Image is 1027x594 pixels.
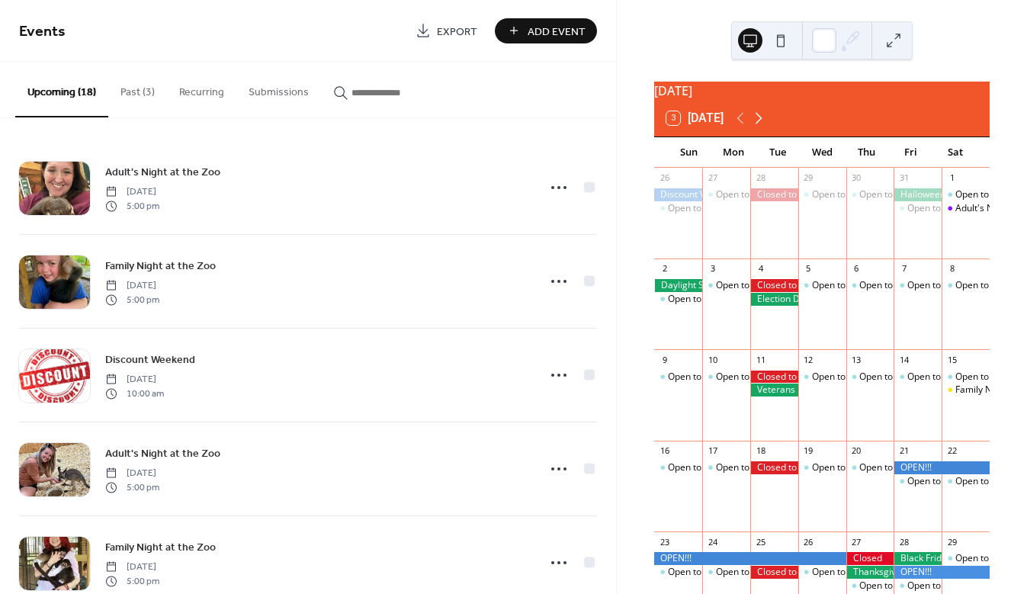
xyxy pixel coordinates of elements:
div: Open to Public [812,371,873,384]
div: Open to Public [702,566,750,579]
span: Events [19,17,66,47]
div: Election Day [750,293,798,306]
div: 16 [659,445,670,457]
div: 2 [659,263,670,275]
div: Open to Public [812,279,873,292]
div: 27 [707,172,718,184]
div: Closed to Public [750,371,798,384]
div: 13 [851,354,862,365]
div: Open to Public [955,475,1016,488]
button: Submissions [236,62,321,116]
div: Open to Public [812,188,873,201]
div: 29 [803,172,814,184]
div: Open to Public [798,566,846,579]
div: Closed to Public [750,279,798,292]
span: 5:00 pm [105,199,159,213]
div: Open to Public [716,279,777,292]
div: Sun [666,137,711,168]
div: 28 [755,172,766,184]
span: [DATE] [105,185,159,199]
a: Export [404,18,489,43]
div: Open to Public [907,475,968,488]
button: 3[DATE] [661,108,729,129]
div: Open to Public [907,202,968,215]
div: Open to Public [894,371,942,384]
div: Open to Public [894,580,942,592]
div: Open to Public [668,566,729,579]
div: Closed to Public [750,566,798,579]
div: Open to Public [894,202,942,215]
div: 4 [755,263,766,275]
div: Mon [711,137,755,168]
span: Discount Weekend [105,352,195,368]
div: 21 [898,445,910,457]
div: 30 [851,172,862,184]
span: Adult's Night at the Zoo [105,446,220,462]
div: Open to Public [846,188,894,201]
div: Closed [846,552,894,565]
span: 5:00 pm [105,480,159,494]
button: Recurring [167,62,236,116]
span: Adult's Night at the Zoo [105,165,220,181]
div: 3 [707,263,718,275]
div: OPEN!!! [894,566,990,579]
div: 27 [851,536,862,547]
div: Open to Public [859,371,920,384]
div: Open to Public [668,371,729,384]
div: 11 [755,354,766,365]
div: 25 [755,536,766,547]
span: 5:00 pm [105,574,159,588]
div: Open to Public [798,188,846,201]
div: Open to Public [955,371,1016,384]
span: [DATE] [105,279,159,293]
div: Sat [933,137,977,168]
div: 20 [851,445,862,457]
div: Open to Public [955,552,1016,565]
div: 23 [659,536,670,547]
span: 5:00 pm [105,293,159,307]
div: Halloween [894,188,942,201]
span: Family Night at the Zoo [105,258,216,275]
span: Add Event [528,24,586,40]
div: Open to Public [942,552,990,565]
div: Thu [844,137,888,168]
div: Open to Public [942,475,990,488]
div: 7 [898,263,910,275]
div: Open to Public [846,371,894,384]
div: Open to Public [907,279,968,292]
div: 28 [898,536,910,547]
button: Add Event [495,18,597,43]
div: 17 [707,445,718,457]
div: Adult's Night at the Zoo [942,202,990,215]
span: [DATE] [105,467,159,480]
div: 19 [803,445,814,457]
div: 26 [659,172,670,184]
div: Open to Public [859,279,920,292]
div: OPEN!!! [654,552,846,565]
div: Closed to Public [750,188,798,201]
div: 26 [803,536,814,547]
div: 14 [898,354,910,365]
div: 22 [946,445,958,457]
span: Family Night at the Zoo [105,540,216,556]
div: 24 [707,536,718,547]
div: [DATE] [654,82,990,100]
div: Open to Public [955,279,1016,292]
div: 8 [946,263,958,275]
div: Open to Public [654,293,702,306]
div: Open to Public [654,461,702,474]
div: Tue [756,137,800,168]
div: Open to Public [702,461,750,474]
div: Open to Public [894,279,942,292]
div: Open to Public [942,279,990,292]
div: 15 [946,354,958,365]
button: Past (3) [108,62,167,116]
div: Open to Public [798,461,846,474]
div: 1 [946,172,958,184]
div: Open to Public [907,580,968,592]
div: 9 [659,354,670,365]
a: Discount Weekend [105,351,195,368]
div: 31 [898,172,910,184]
div: Black Friday [894,552,942,565]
